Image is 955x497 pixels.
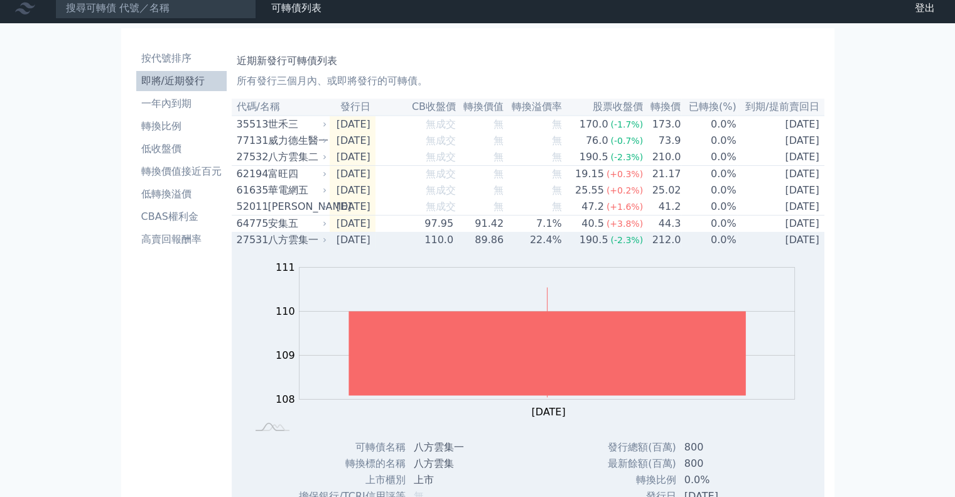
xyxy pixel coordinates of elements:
[681,99,736,116] th: 已轉換(%)
[284,472,406,488] td: 上市櫃別
[644,232,681,248] td: 212.0
[330,133,375,149] td: [DATE]
[426,184,456,196] span: 無成交
[607,185,643,195] span: (+0.2%)
[136,71,227,91] a: 即將/近期發行
[577,150,611,165] div: 190.5
[330,149,375,166] td: [DATE]
[737,116,824,133] td: [DATE]
[610,136,643,146] span: (-0.7%)
[644,166,681,183] td: 21.17
[610,152,643,162] span: (-2.3%)
[406,439,490,456] td: 八方雲集一
[136,184,227,204] a: 低轉換溢價
[595,472,677,488] td: 轉換比例
[422,216,456,231] div: 97.95
[681,232,736,248] td: 0.0%
[552,184,562,196] span: 無
[330,232,375,248] td: [DATE]
[552,200,562,212] span: 無
[644,182,681,199] td: 25.02
[276,393,295,405] tspan: 108
[426,118,456,130] span: 無成交
[136,209,227,224] li: CBAS權利金
[607,219,643,229] span: (+3.8%)
[595,439,677,456] td: 發行總額(百萬)
[504,99,563,116] th: 轉換溢價率
[504,216,563,232] td: 7.1%
[494,184,504,196] span: 無
[268,117,325,132] div: 世禾三
[237,74,819,89] p: 所有發行三個月內、或即將發行的可轉債。
[552,118,562,130] span: 無
[136,48,227,68] a: 按代號排序
[577,117,611,132] div: 170.0
[681,116,736,133] td: 0.0%
[644,149,681,166] td: 210.0
[330,199,375,216] td: [DATE]
[237,183,265,198] div: 61635
[237,133,265,148] div: 77131
[237,232,265,248] div: 27531
[375,99,456,116] th: CB收盤價
[573,183,607,198] div: 25.55
[552,151,562,163] span: 無
[737,149,824,166] td: [DATE]
[681,133,736,149] td: 0.0%
[644,133,681,149] td: 73.9
[237,53,819,68] h1: 近期新發行可轉債列表
[456,99,504,116] th: 轉換價值
[268,216,325,231] div: 安集五
[737,166,824,183] td: [DATE]
[276,305,295,317] tspan: 110
[494,118,504,130] span: 無
[136,119,227,134] li: 轉換比例
[610,235,643,245] span: (-2.3%)
[406,472,490,488] td: 上市
[136,164,227,179] li: 轉換價值接近百元
[136,141,227,156] li: 低收盤價
[456,232,504,248] td: 89.86
[504,232,563,248] td: 22.4%
[573,167,607,182] div: 19.15
[426,200,456,212] span: 無成交
[494,200,504,212] span: 無
[737,182,824,199] td: [DATE]
[136,74,227,89] li: 即將/近期發行
[237,167,265,182] div: 62194
[268,167,325,182] div: 富旺四
[330,182,375,199] td: [DATE]
[610,119,643,129] span: (-1.7%)
[136,94,227,114] a: 一年內到期
[677,472,772,488] td: 0.0%
[330,99,375,116] th: 發行日
[426,168,456,180] span: 無成交
[494,134,504,146] span: 無
[136,96,227,111] li: 一年內到期
[494,151,504,163] span: 無
[737,99,824,116] th: 到期/提前賣回日
[232,99,330,116] th: 代碼/名稱
[330,116,375,133] td: [DATE]
[563,99,644,116] th: 股票收盤價
[494,168,504,180] span: 無
[595,456,677,472] td: 最新餘額(百萬)
[136,139,227,159] a: 低收盤價
[552,168,562,180] span: 無
[552,134,562,146] span: 無
[330,216,375,232] td: [DATE]
[276,349,295,361] tspan: 109
[406,456,490,472] td: 八方雲集
[577,232,611,248] div: 190.5
[607,169,643,179] span: (+0.3%)
[136,161,227,182] a: 轉換價值接近百元
[644,99,681,116] th: 轉換價
[268,183,325,198] div: 華電網五
[579,216,607,231] div: 40.5
[268,232,325,248] div: 八方雲集一
[136,207,227,227] a: CBAS權利金
[737,216,824,232] td: [DATE]
[644,216,681,232] td: 44.3
[136,116,227,136] a: 轉換比例
[456,216,504,232] td: 91.42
